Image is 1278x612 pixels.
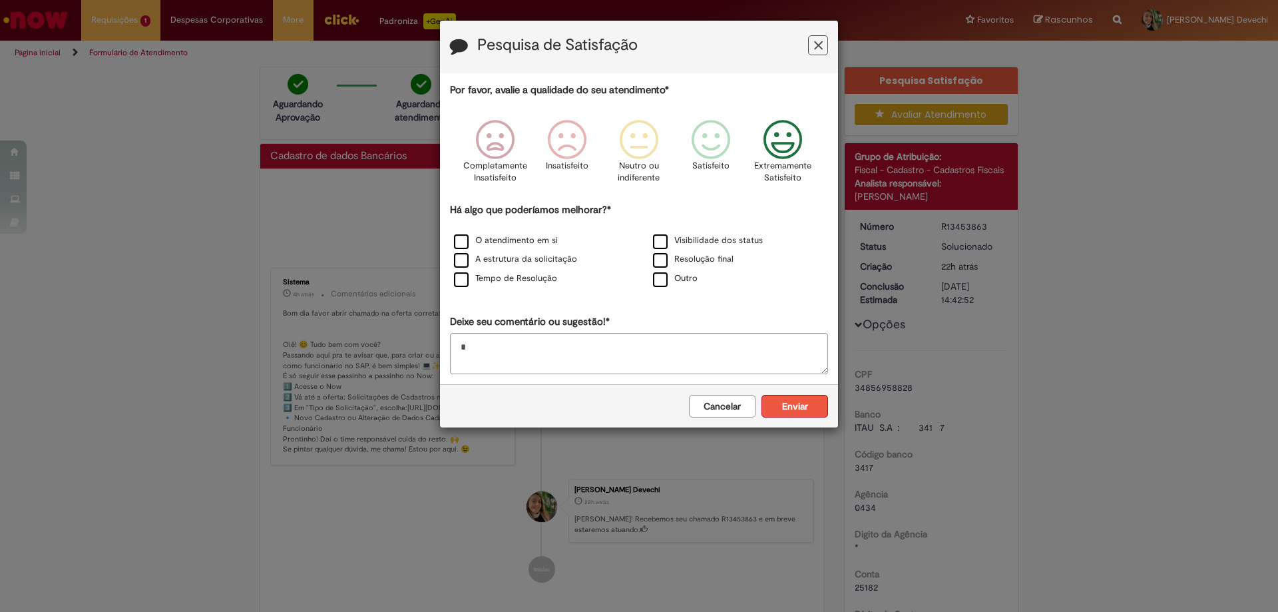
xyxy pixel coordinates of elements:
p: Satisfeito [692,160,730,172]
label: Tempo de Resolução [454,272,557,285]
div: Neutro ou indiferente [605,110,673,201]
label: Outro [653,272,698,285]
p: Extremamente Satisfeito [754,160,811,184]
div: Satisfeito [677,110,745,201]
label: Visibilidade dos status [653,234,763,247]
div: Insatisfeito [533,110,601,201]
button: Cancelar [689,395,755,418]
div: Extremamente Satisfeito [749,110,817,201]
button: Enviar [761,395,828,418]
label: Pesquisa de Satisfação [477,37,638,54]
div: Há algo que poderíamos melhorar?* [450,203,828,289]
label: Deixe seu comentário ou sugestão!* [450,315,610,329]
label: O atendimento em si [454,234,558,247]
p: Completamente Insatisfeito [463,160,527,184]
label: Resolução final [653,253,734,266]
p: Insatisfeito [546,160,588,172]
label: Por favor, avalie a qualidade do seu atendimento* [450,83,669,97]
div: Completamente Insatisfeito [461,110,529,201]
p: Neutro ou indiferente [615,160,663,184]
label: A estrutura da solicitação [454,253,577,266]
